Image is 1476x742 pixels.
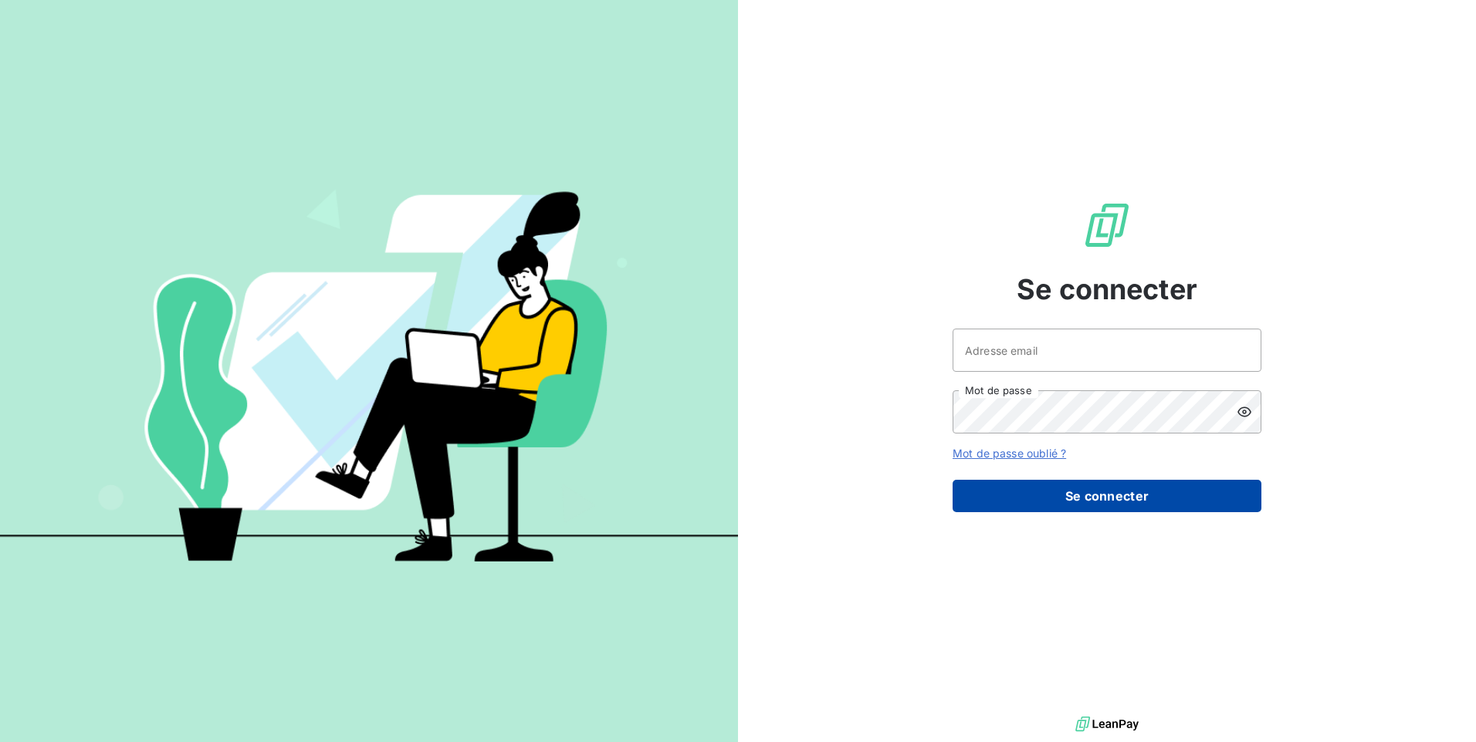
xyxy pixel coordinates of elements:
[953,329,1261,372] input: placeholder
[953,447,1066,460] a: Mot de passe oublié ?
[1017,268,1197,310] span: Se connecter
[1075,713,1139,736] img: logo
[1082,201,1132,250] img: Logo LeanPay
[953,480,1261,512] button: Se connecter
